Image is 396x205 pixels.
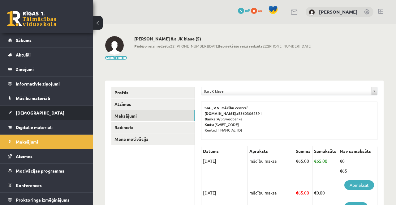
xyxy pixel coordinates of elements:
[251,8,257,14] span: 0
[238,8,244,14] span: 5
[16,110,64,115] span: [DEMOGRAPHIC_DATA]
[238,8,250,13] a: 5 mP
[105,56,127,60] button: Mainīt bildi
[111,87,195,98] a: Profils
[16,52,31,57] span: Aktuāli
[16,62,85,76] legend: Ziņojumi
[16,135,85,149] legend: Maksājumi
[16,153,32,159] span: Atzīmes
[319,9,358,15] a: [PERSON_NAME]
[338,156,377,166] td: €0
[8,91,85,105] a: Mācību materiāli
[314,190,316,195] span: €
[204,105,374,133] p: 53603062391 A/S Swedbanka [SWIFT_CODE] [FINANCIAL_ID]
[251,8,265,13] a: 0 xp
[204,87,369,95] span: 8.a JK klase
[111,110,195,122] a: Maksājumi
[344,180,374,190] a: Apmaksāt
[219,44,263,48] b: Iepriekšējo reizi redzēts
[8,106,85,120] a: [DEMOGRAPHIC_DATA]
[16,95,50,101] span: Mācību materiāli
[16,37,32,43] span: Sākums
[8,149,85,163] a: Atzīmes
[201,156,248,166] td: [DATE]
[245,8,250,13] span: mP
[294,146,312,156] th: Summa
[314,158,316,164] span: €
[312,146,338,156] th: Samaksāts
[134,36,312,41] h2: [PERSON_NAME] 8.a JK klase (5)
[8,135,85,149] a: Maksājumi
[16,168,65,174] span: Motivācijas programma
[8,33,85,47] a: Sākums
[258,8,262,13] span: xp
[309,9,315,15] img: Luīze Vasiļjeva
[204,116,217,121] b: Banka:
[294,156,312,166] td: 65.00
[16,124,53,130] span: Digitālie materiāli
[201,87,377,95] a: 8.a JK klase
[8,178,85,192] a: Konferences
[204,122,214,127] b: Kods:
[338,146,377,156] th: Nav samaksāts
[16,197,70,203] span: Proktoringa izmēģinājums
[248,156,294,166] td: mācību maksa
[16,182,42,188] span: Konferences
[204,105,249,110] b: SIA „V.V. mācību centrs”
[8,164,85,178] a: Motivācijas programma
[8,77,85,91] a: Informatīvie ziņojumi
[111,98,195,110] a: Atzīmes
[111,122,195,133] a: Radinieki
[8,120,85,134] a: Digitālie materiāli
[16,77,85,91] legend: Informatīvie ziņojumi
[7,11,56,26] a: Rīgas 1. Tālmācības vidusskola
[204,111,238,116] b: [DOMAIN_NAME].:
[248,146,294,156] th: Apraksts
[201,146,248,156] th: Datums
[111,133,195,145] a: Mana motivācija
[134,43,312,49] span: 22:[PHONE_NUMBER][DATE] 22:[PHONE_NUMBER][DATE]
[8,62,85,76] a: Ziņojumi
[296,190,298,195] span: €
[204,128,216,132] b: Konts:
[105,36,124,55] img: Luīze Vasiļjeva
[134,44,170,48] b: Pēdējo reizi redzēts
[8,48,85,62] a: Aktuāli
[296,158,298,164] span: €
[312,156,338,166] td: 65.00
